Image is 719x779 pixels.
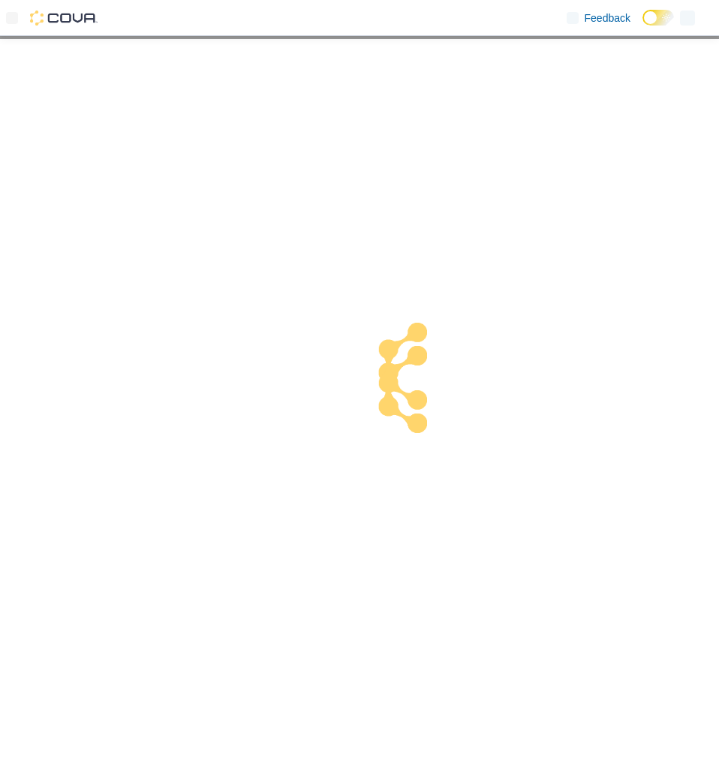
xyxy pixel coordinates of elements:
a: Feedback [561,3,636,33]
span: Feedback [585,11,630,26]
img: Cova [30,11,98,26]
img: cova-loader [359,311,472,424]
input: Dark Mode [642,10,674,26]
